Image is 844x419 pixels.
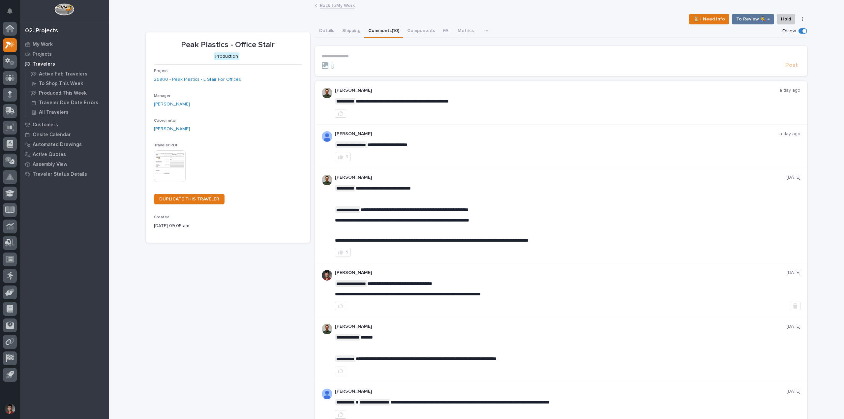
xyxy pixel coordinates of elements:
[322,324,332,334] img: AATXAJw4slNr5ea0WduZQVIpKGhdapBAGQ9xVsOeEvl5=s96-c
[782,28,796,34] p: Follow
[20,39,109,49] a: My Work
[338,24,364,38] button: Shipping
[346,250,348,254] div: 1
[25,69,109,78] a: Active Fab Travelers
[787,270,800,276] p: [DATE]
[783,62,800,69] button: Post
[320,1,355,9] a: Back toMy Work
[315,24,338,38] button: Details
[33,61,55,67] p: Travelers
[335,88,779,93] p: [PERSON_NAME]
[335,410,346,419] button: like this post
[25,107,109,117] a: All Travelers
[322,88,332,98] img: AATXAJw4slNr5ea0WduZQVIpKGhdapBAGQ9xVsOeEvl5=s96-c
[736,15,770,23] span: To Review 👨‍🏭 →
[154,143,178,147] span: Traveler PDF
[33,162,67,167] p: Assembly View
[779,88,800,93] p: a day ago
[20,169,109,179] a: Traveler Status Details
[439,24,454,38] button: FAI
[20,49,109,59] a: Projects
[335,153,351,161] button: 1
[20,149,109,159] a: Active Quotes
[39,100,98,106] p: Traveler Due Date Errors
[33,51,52,57] p: Projects
[154,40,302,50] p: Peak Plastics - Office Stair
[25,79,109,88] a: To Shop This Week
[214,52,239,61] div: Production
[779,131,800,137] p: a day ago
[33,42,53,47] p: My Work
[33,122,58,128] p: Customers
[335,109,346,118] button: like this post
[335,248,351,256] button: 1
[790,302,800,310] button: Delete post
[335,302,346,310] button: like this post
[20,59,109,69] a: Travelers
[3,4,17,18] button: Notifications
[787,389,800,394] p: [DATE]
[25,88,109,98] a: Produced This Week
[335,389,787,394] p: [PERSON_NAME]
[154,194,225,204] a: DUPLICATE THIS TRAVELER
[3,402,17,416] button: users-avatar
[322,270,332,281] img: ROij9lOReuV7WqYxWfnW
[403,24,439,38] button: Components
[154,126,190,133] a: [PERSON_NAME]
[335,175,787,180] p: [PERSON_NAME]
[20,159,109,169] a: Assembly View
[335,367,346,375] button: like this post
[33,142,82,148] p: Automated Drawings
[787,175,800,180] p: [DATE]
[335,324,787,329] p: [PERSON_NAME]
[154,119,177,123] span: Coordinator
[346,155,348,159] div: 1
[8,8,17,18] div: Notifications
[781,15,791,23] span: Hold
[154,215,169,219] span: Created
[322,389,332,399] img: ALV-UjW1D-ML-FnCt4FgU8x4S79KJqwX3TQHk7UYGtoy9jV5yY8fpjVEvRQNbvDwvk-GQ6vc8cB5lOH07uFCwEYx9Ysx_wxRe...
[154,101,190,108] a: [PERSON_NAME]
[39,81,83,87] p: To Shop This Week
[364,24,403,38] button: Comments (10)
[25,27,58,35] div: 02. Projects
[785,62,798,69] span: Post
[689,14,729,24] button: ⏳ I Need Info
[322,175,332,185] img: AATXAJw4slNr5ea0WduZQVIpKGhdapBAGQ9xVsOeEvl5=s96-c
[54,3,74,15] img: Workspace Logo
[20,130,109,139] a: Onsite Calendar
[154,76,241,83] a: 26800 - Peak Plastics - L Stair For Offices
[159,197,219,201] span: DUPLICATE THIS TRAVELER
[20,139,109,149] a: Automated Drawings
[39,71,87,77] p: Active Fab Travelers
[322,131,332,142] img: ALV-UjW1D-ML-FnCt4FgU8x4S79KJqwX3TQHk7UYGtoy9jV5yY8fpjVEvRQNbvDwvk-GQ6vc8cB5lOH07uFCwEYx9Ysx_wxRe...
[39,109,69,115] p: All Travelers
[33,152,66,158] p: Active Quotes
[335,131,779,137] p: [PERSON_NAME]
[154,69,168,73] span: Project
[39,90,87,96] p: Produced This Week
[454,24,478,38] button: Metrics
[732,14,774,24] button: To Review 👨‍🏭 →
[154,94,170,98] span: Manager
[335,270,787,276] p: [PERSON_NAME]
[693,15,725,23] span: ⏳ I Need Info
[777,14,795,24] button: Hold
[33,132,71,138] p: Onsite Calendar
[154,223,302,229] p: [DATE] 09:05 am
[25,98,109,107] a: Traveler Due Date Errors
[787,324,800,329] p: [DATE]
[33,171,87,177] p: Traveler Status Details
[20,120,109,130] a: Customers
